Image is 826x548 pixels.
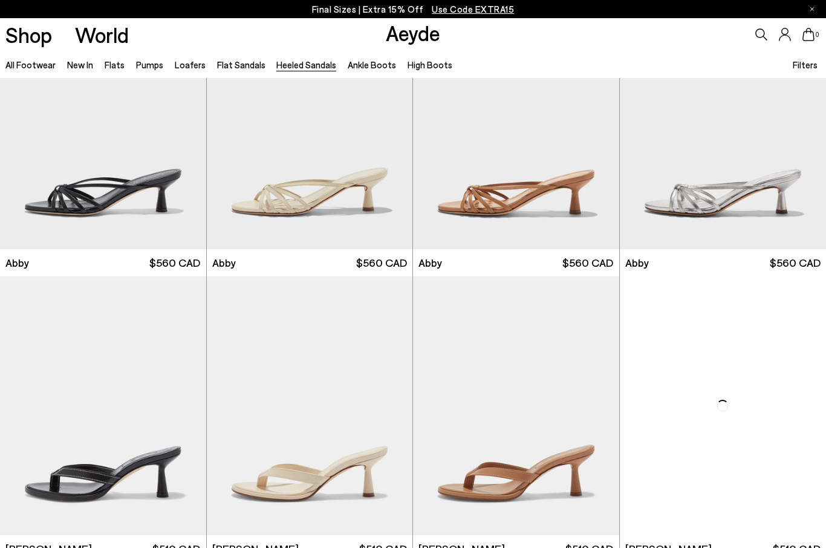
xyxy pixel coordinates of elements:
a: Shop [5,24,52,45]
p: Final Sizes | Extra 15% Off [312,2,515,17]
span: Abby [418,255,442,270]
a: High Boots [408,59,452,70]
a: Abby $560 CAD [207,249,413,276]
span: Filters [793,59,818,70]
span: Navigate to /collections/ss25-final-sizes [432,4,514,15]
span: $560 CAD [562,255,613,270]
a: Ankle Boots [348,59,396,70]
span: Abby [625,255,649,270]
a: Aeyde [386,20,440,45]
span: Abby [5,255,29,270]
a: World [75,24,129,45]
img: Daphne Leather Thong Sandals [413,276,619,535]
a: Flats [105,59,125,70]
img: Daphne Leather Thong Sandals [207,276,413,535]
span: Abby [212,255,236,270]
span: $560 CAD [356,255,407,270]
span: $560 CAD [770,255,821,270]
a: 0 [802,28,815,41]
a: Pumps [136,59,163,70]
a: Loafers [175,59,206,70]
a: Heeled Sandals [276,59,336,70]
a: Flat Sandals [217,59,265,70]
span: 0 [815,31,821,38]
a: Abby $560 CAD [413,249,619,276]
a: All Footwear [5,59,56,70]
a: New In [67,59,93,70]
span: $560 CAD [149,255,200,270]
